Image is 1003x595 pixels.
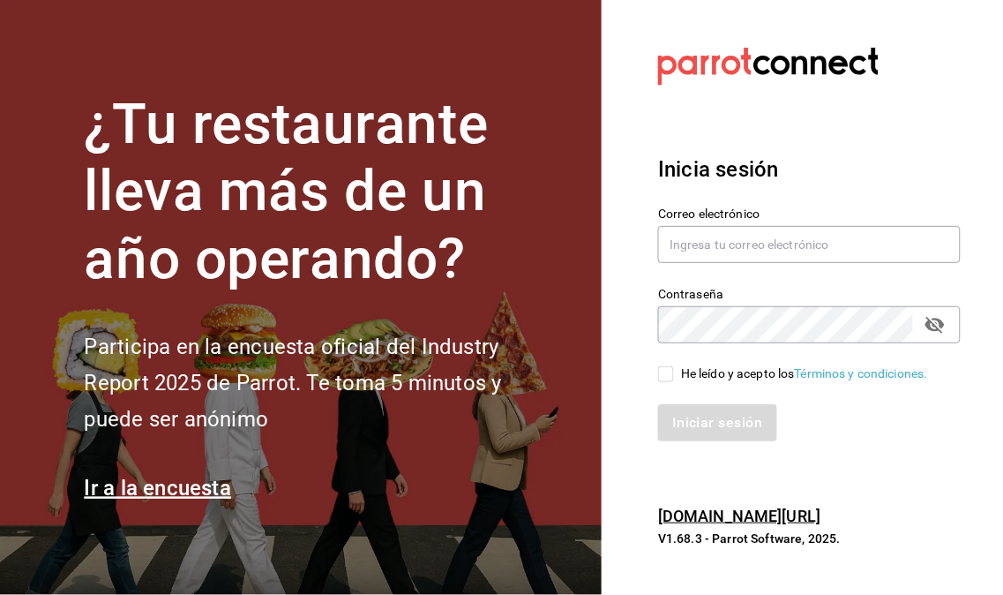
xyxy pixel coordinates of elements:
input: Ingresa tu correo electrónico [658,226,961,263]
label: Contraseña [658,288,961,300]
h2: Participa en la encuesta oficial del Industry Report 2025 de Parrot. Te toma 5 minutos y puede se... [85,329,561,437]
a: [DOMAIN_NAME][URL] [658,507,820,525]
h3: Inicia sesión [658,154,961,185]
p: V1.68.3 - Parrot Software, 2025. [658,530,961,547]
label: Correo electrónico [658,207,961,220]
h1: ¿Tu restaurante lleva más de un año operando? [85,91,561,294]
a: Términos y condiciones. [795,366,928,380]
a: Ir a la encuesta [85,476,232,501]
div: He leído y acepto los [681,365,928,383]
button: passwordField [920,310,950,340]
